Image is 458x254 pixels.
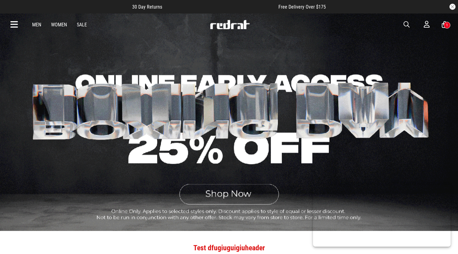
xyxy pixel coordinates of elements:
[174,4,266,10] iframe: Customer reviews powered by Trustpilot
[132,4,162,10] span: 30 Day Returns
[278,4,326,10] span: Free Delivery Over $175
[10,242,448,254] h2: Test dfugiuguigiuheader
[442,21,448,28] a: 1
[51,22,67,28] a: Women
[77,22,87,28] a: Sale
[446,23,448,27] div: 1
[210,20,250,29] img: Redrat logo
[32,22,41,28] a: Men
